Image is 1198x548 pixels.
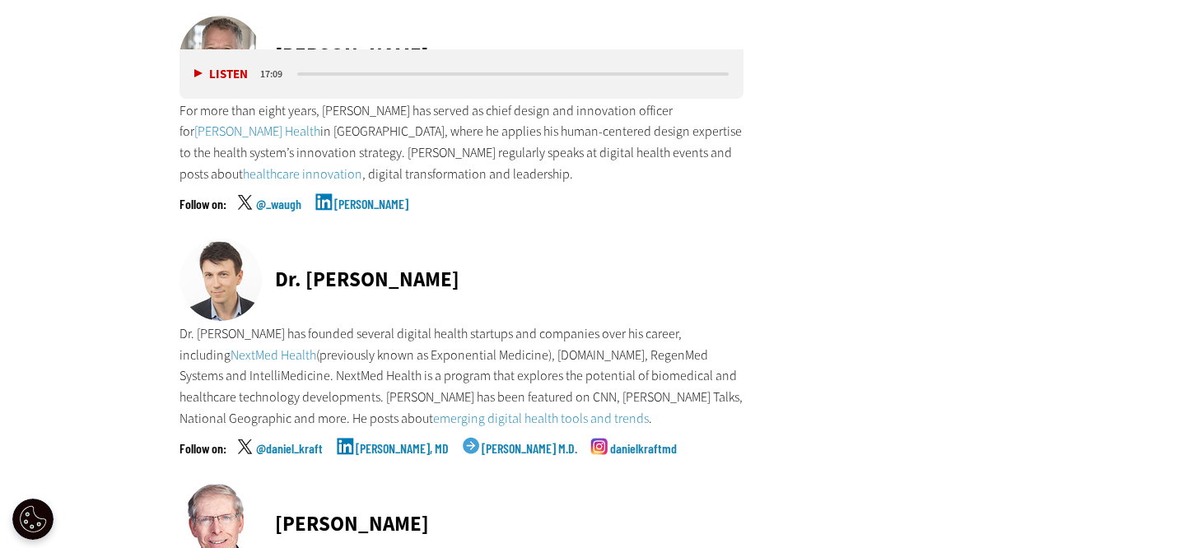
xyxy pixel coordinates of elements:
[194,123,320,140] a: [PERSON_NAME] Health
[275,45,429,66] div: [PERSON_NAME]
[12,499,54,540] div: Cookie Settings
[231,346,316,364] a: NextMed Health
[275,269,459,290] div: Dr. [PERSON_NAME]
[179,100,744,184] p: For more than eight years, [PERSON_NAME] has served as chief design and innovation officer for in...
[194,68,248,81] button: Listen
[179,239,262,321] img: Dr. Daniel Kraft
[433,410,649,427] a: emerging digital health tools and trends
[179,16,262,98] img: Chris Waugh
[179,323,744,429] p: Dr. [PERSON_NAME] has founded several digital health startups and companies over his career, incl...
[256,197,301,239] a: @_waugh
[256,442,323,483] a: @daniel_kraft
[356,442,449,483] a: [PERSON_NAME], MD
[275,513,429,534] div: [PERSON_NAME]
[482,442,577,483] a: [PERSON_NAME] M.D.
[258,67,295,81] div: duration
[610,442,677,483] a: danielkraftmd
[334,197,408,239] a: [PERSON_NAME]
[179,49,744,99] div: media player
[12,499,54,540] button: Open Preferences
[243,165,362,183] a: healthcare innovation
